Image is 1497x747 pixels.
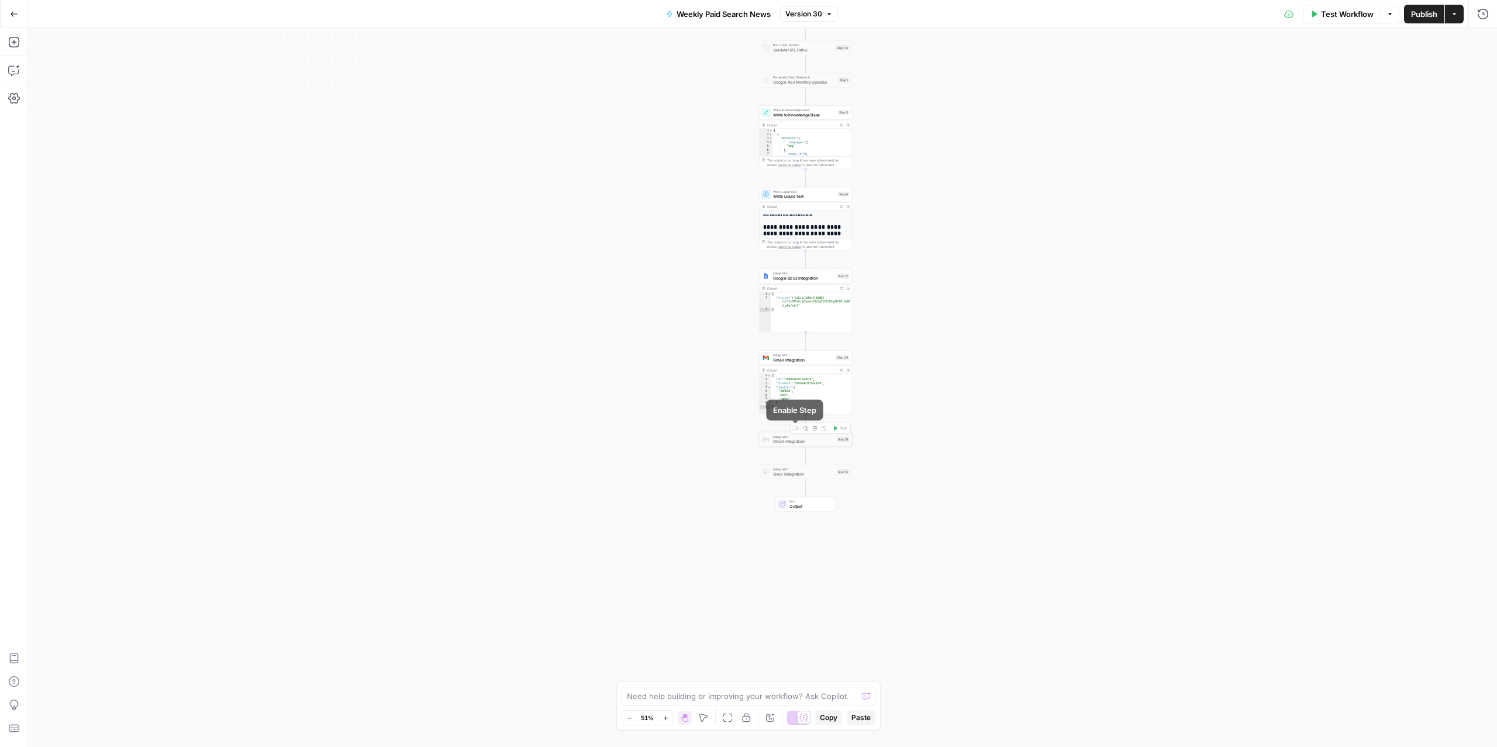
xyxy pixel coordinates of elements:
div: Step 43 [836,45,849,50]
div: 6 [760,394,771,398]
img: gmail%20(1).png [763,354,769,360]
span: Gmail Integration [773,357,833,363]
div: 3 [760,382,771,386]
button: Paste [847,710,875,725]
div: 7 [760,152,773,156]
g: Edge from step_6 to step_12 [805,251,806,268]
span: Weekly Paid Search News [677,8,771,20]
div: 3 [760,137,773,141]
div: 8 [760,401,771,405]
div: Output [767,122,836,127]
div: Output [767,367,836,372]
span: Write Liquid Text [773,189,836,194]
span: End [789,499,830,504]
div: 4 [760,140,773,144]
span: Test Workflow [1321,8,1374,20]
span: Integration [773,434,834,439]
div: 1 [760,374,771,378]
span: Integration [773,467,834,471]
button: Test [830,424,849,432]
span: Google Docs Integration [773,275,834,281]
div: This output is too large & has been abbreviated for review. to view the full content. [767,240,850,249]
span: Toggle code folding, rows 1 through 9 [767,374,771,378]
g: Edge from step_15 to end [805,479,806,496]
g: Edge from step_18 to step_15 [805,447,806,464]
span: Write to Knowledge Base [773,108,836,112]
div: 7 [760,397,771,401]
div: 1 [760,129,773,133]
div: IntegrationGmail IntegrationStep 18Test [759,432,852,447]
span: Integration [773,353,833,357]
div: IntegrationGmail IntegrationStep 24Output{ "id":"1990e4e79fbab0f4", "threadId":"1990e4e79fbab0f4"... [759,350,852,414]
div: Output [767,286,836,291]
span: Write to Knowledge Base [773,112,836,118]
span: Toggle code folding, rows 2 through 12 [769,133,772,137]
div: 5 [760,144,773,149]
span: Toggle code folding, rows 1 through 3 [767,292,771,296]
g: Edge from step_3 to step_6 [805,169,806,186]
div: 1 [760,292,771,296]
div: Step 6 [838,191,850,197]
span: Copy the output [778,163,801,167]
span: Gmail Integration [773,439,834,445]
div: Step 15 [837,469,850,474]
div: IntegrationGoogle Docs IntegrationStep 12Output{ "file_url":"[URL][DOMAIN_NAME] /d/1Yy5PtaGrg7beq... [759,268,852,332]
div: Run Code · PythonValidate URL PathsStep 43 [759,40,852,55]
div: 5 [760,390,771,394]
div: 4 [760,385,771,390]
span: Version 30 [785,9,822,19]
span: Output [789,503,830,509]
div: Step 18 [837,436,850,442]
div: 2 [760,296,771,308]
span: Copy the output [778,245,801,249]
span: Slack Integration [773,471,834,477]
button: Weekly Paid Search News [659,5,778,23]
div: Write to Knowledge BaseWrite to Knowledge BaseStep 3Output[ { "metadata":{ "__languages":[ "eng" ... [759,105,852,169]
g: Edge from step_22 to step_43 [805,23,806,40]
div: 2 [760,133,773,137]
g: Edge from step_43 to step_1 [805,55,806,72]
div: Step 1 [839,77,849,82]
span: Copy [820,712,837,723]
div: 3 [760,308,771,312]
span: Google Ads Monthly Updates [773,79,836,85]
div: IntegrationSlack IntegrationStep 15 [759,464,852,479]
span: Integration [773,271,834,276]
div: EndOutput [759,497,852,512]
span: 51% [641,713,654,722]
div: Output [767,204,836,209]
div: Step 12 [837,273,850,278]
span: Test [840,425,847,431]
div: Perplexity Deep ResearchGoogle Ads Monthly UpdatesStep 1 [759,73,852,88]
div: 6 [760,149,773,153]
span: Toggle code folding, rows 3 through 11 [769,137,772,141]
button: Publish [1404,5,1444,23]
button: Version 30 [780,6,838,22]
span: Toggle code folding, rows 4 through 6 [769,140,772,144]
span: Publish [1411,8,1437,20]
img: gmail%20(1).png [763,436,769,442]
g: Edge from step_1 to step_3 [805,88,806,105]
div: Step 3 [838,110,850,115]
img: Slack-mark-RGB.png [763,469,769,474]
button: Test Workflow [1303,5,1381,23]
span: Run Code · Python [773,43,833,47]
g: Edge from step_24 to step_18 [805,414,806,431]
g: Edge from step_12 to step_24 [805,333,806,350]
span: Toggle code folding, rows 1 through 13 [769,129,772,133]
div: 2 [760,378,771,382]
div: Step 24 [836,355,849,360]
span: Perplexity Deep Research [773,75,836,80]
img: Instagram%20post%20-%201%201.png [763,273,769,279]
button: Copy [815,710,842,725]
span: Toggle code folding, rows 4 through 8 [767,385,771,390]
span: Paste [851,712,871,723]
span: Validate URL Paths [773,47,833,53]
div: This output is too large & has been abbreviated for review. to view the full content. [767,158,850,167]
div: 9 [760,405,771,409]
span: Write Liquid Text [773,194,836,199]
